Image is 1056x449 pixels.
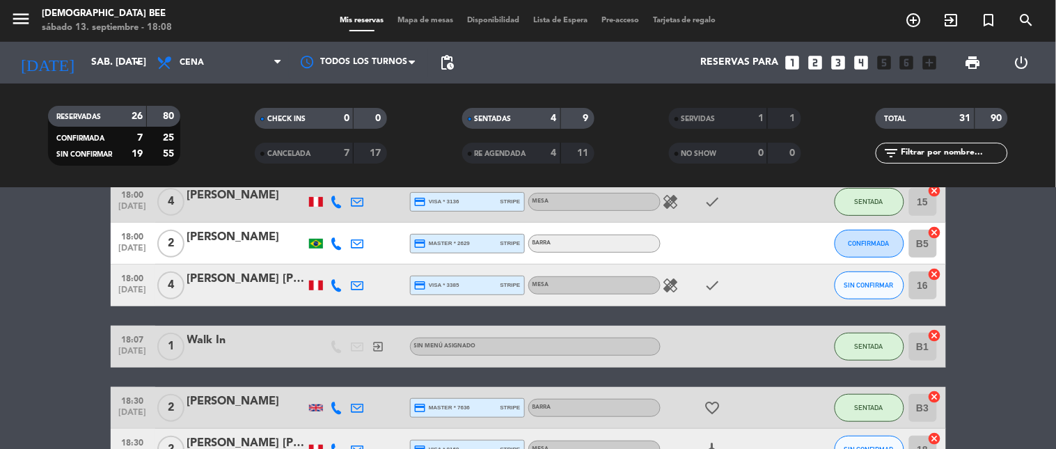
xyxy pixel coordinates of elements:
div: sábado 13. septiembre - 18:08 [42,21,172,35]
strong: 4 [551,113,557,123]
strong: 0 [758,148,764,158]
span: Sin menú asignado [414,343,476,349]
button: SIN CONFIRMAR [835,271,904,299]
span: SENTADA [855,198,883,205]
span: RESERVADAS [56,113,101,120]
span: visa * 3385 [414,279,459,292]
span: 2 [157,230,184,258]
strong: 26 [132,111,143,121]
i: looks_5 [875,54,893,72]
span: 2 [157,394,184,422]
strong: 0 [376,113,384,123]
strong: 17 [370,148,384,158]
i: favorite_border [704,400,721,416]
span: NO SHOW [681,150,717,157]
span: Reservas para [700,57,778,68]
div: [PERSON_NAME] [PERSON_NAME] [187,270,306,288]
span: print [965,54,982,71]
span: CONFIRMADA [849,239,890,247]
span: 18:30 [116,392,150,408]
i: add_circle_outline [906,12,922,29]
span: stripe [501,281,521,290]
strong: 0 [344,113,349,123]
span: Disponibilidad [460,17,526,24]
input: Filtrar por nombre... [899,145,1007,161]
span: SENTADA [855,404,883,411]
span: [DATE] [116,347,150,363]
i: cancel [928,184,942,198]
button: CONFIRMADA [835,230,904,258]
span: Mesa [533,198,549,204]
span: visa * 3136 [414,196,459,208]
span: [DATE] [116,244,150,260]
i: credit_card [414,402,427,414]
i: looks_3 [829,54,847,72]
i: cancel [928,390,942,404]
strong: 55 [163,149,177,159]
strong: 1 [758,113,764,123]
button: SENTADA [835,394,904,422]
span: Barra [533,240,551,246]
span: stripe [501,403,521,412]
i: cancel [928,329,942,342]
button: menu [10,8,31,34]
span: Barra [533,404,551,410]
button: SENTADA [835,188,904,216]
strong: 0 [789,148,798,158]
i: check [704,277,721,294]
strong: 31 [960,113,971,123]
strong: 19 [132,149,143,159]
span: RE AGENDADA [475,150,526,157]
span: SENTADAS [475,116,512,123]
i: credit_card [414,279,427,292]
i: exit_to_app [372,340,385,353]
span: 18:00 [116,269,150,285]
span: SERVIDAS [681,116,716,123]
span: CANCELADA [267,150,310,157]
strong: 25 [163,133,177,143]
span: TOTAL [884,116,906,123]
span: Tarjetas de regalo [646,17,723,24]
span: [DATE] [116,285,150,301]
span: SIN CONFIRMAR [844,281,894,289]
strong: 7 [344,148,349,158]
strong: 4 [551,148,557,158]
i: credit_card [414,237,427,250]
span: [DATE] [116,408,150,424]
span: Mapa de mesas [391,17,460,24]
i: [DATE] [10,47,84,78]
span: 18:00 [116,228,150,244]
i: check [704,194,721,210]
span: Lista de Espera [526,17,594,24]
strong: 90 [991,113,1005,123]
div: Walk In [187,331,306,349]
span: CHECK INS [267,116,306,123]
span: 4 [157,188,184,216]
span: 4 [157,271,184,299]
span: pending_actions [439,54,455,71]
i: cancel [928,267,942,281]
span: Mesa [533,282,549,287]
i: add_box [921,54,939,72]
span: [DATE] [116,202,150,218]
span: master * 2629 [414,237,471,250]
i: looks_6 [898,54,916,72]
i: looks_4 [852,54,870,72]
span: SENTADA [855,342,883,350]
span: Pre-acceso [594,17,646,24]
i: search [1018,12,1035,29]
div: [PERSON_NAME] [187,187,306,205]
i: cancel [928,432,942,446]
div: LOG OUT [998,42,1046,84]
strong: 11 [577,148,591,158]
i: looks_one [783,54,801,72]
i: cancel [928,226,942,239]
div: [PERSON_NAME] [187,393,306,411]
i: healing [663,194,679,210]
i: turned_in_not [981,12,998,29]
span: 18:07 [116,331,150,347]
i: menu [10,8,31,29]
i: arrow_drop_down [129,54,146,71]
span: Cena [180,58,204,68]
span: 1 [157,333,184,361]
